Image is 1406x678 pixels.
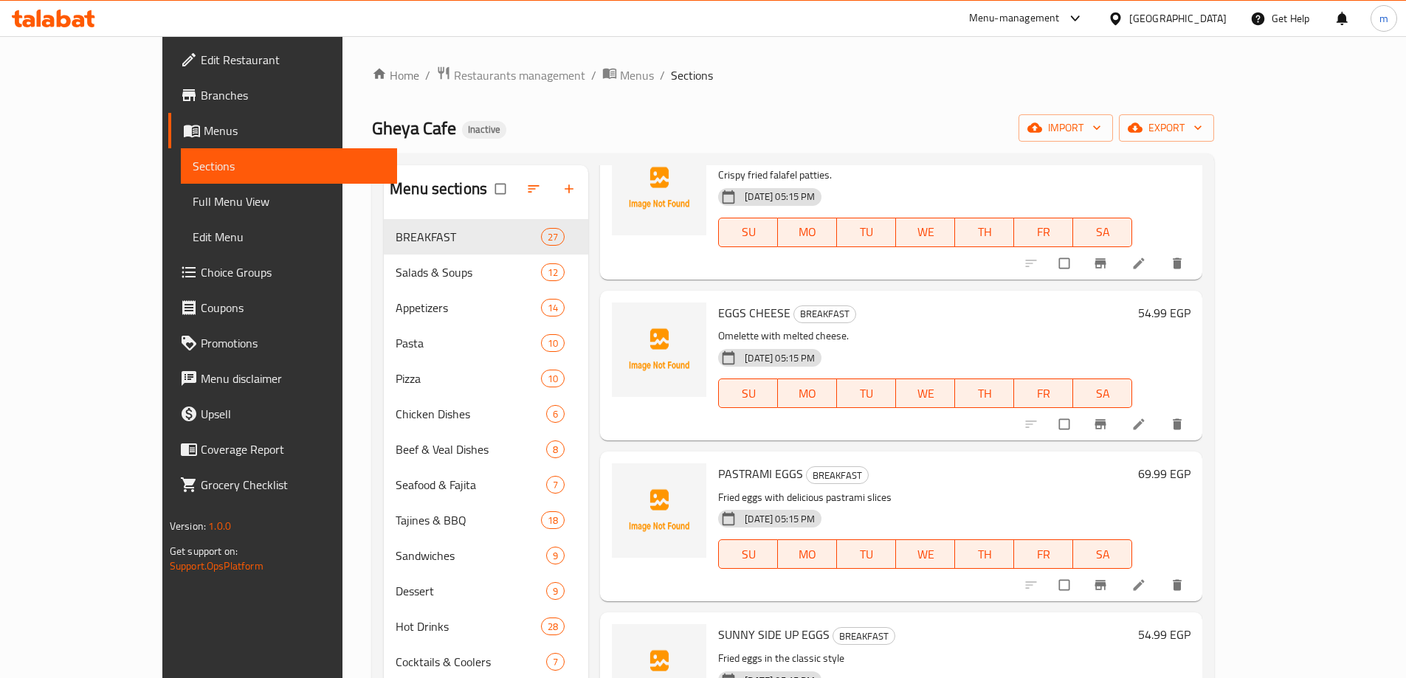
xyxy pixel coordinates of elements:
[542,230,564,244] span: 27
[384,467,588,502] div: Seafood & Fajita7
[718,488,1132,507] p: Fried eggs with delicious pastrami slices
[396,370,541,387] div: Pizza
[168,77,397,113] a: Branches
[541,334,565,352] div: items
[396,440,546,458] span: Beef & Veal Dishes
[546,547,565,564] div: items
[396,228,541,246] div: BREAKFAST
[739,512,821,526] span: [DATE] 05:15 PM
[396,511,541,529] span: Tajines & BBQ
[384,432,588,467] div: Beef & Veal Dishes8
[1079,544,1126,565] span: SA
[384,361,588,396] div: Pizza10
[961,544,1008,565] span: TH
[390,178,487,200] h2: Menu sections
[739,351,821,365] span: [DATE] 05:15 PM
[384,325,588,361] div: Pasta10
[396,582,546,600] div: Dessert
[181,219,397,255] a: Edit Menu
[384,502,588,538] div: Tajines & BBQ18
[1138,302,1190,323] h6: 54.99 EGP
[201,440,385,458] span: Coverage Report
[384,219,588,255] div: BREAKFAST27
[955,539,1014,569] button: TH
[778,218,837,247] button: MO
[170,516,206,536] span: Version:
[204,122,385,139] span: Menus
[201,51,385,69] span: Edit Restaurant
[718,539,778,569] button: SU
[896,539,955,569] button: WE
[1084,247,1120,280] button: Branch-specific-item
[553,173,588,205] button: Add section
[168,113,397,148] a: Menus
[168,325,397,361] a: Promotions
[718,649,1132,668] p: Fried eggs in the classic style
[547,478,564,492] span: 7
[660,66,665,84] li: /
[837,218,896,247] button: TU
[396,405,546,423] span: Chicken Dishes
[454,66,585,84] span: Restaurants management
[168,255,397,290] a: Choice Groups
[396,334,541,352] span: Pasta
[896,218,955,247] button: WE
[542,336,564,350] span: 10
[436,66,585,85] a: Restaurants management
[902,544,949,565] span: WE
[541,263,565,281] div: items
[778,539,837,569] button: MO
[1161,408,1196,440] button: delete
[961,383,1008,404] span: TH
[201,86,385,104] span: Branches
[486,175,517,203] span: Select all sections
[718,327,1132,345] p: Omelette with melted cheese.
[168,432,397,467] a: Coverage Report
[170,542,238,561] span: Get support on:
[396,547,546,564] div: Sandwiches
[181,148,397,184] a: Sections
[1129,10,1227,27] div: [GEOGRAPHIC_DATA]
[784,383,831,404] span: MO
[542,301,564,315] span: 14
[396,263,541,281] div: Salads & Soups
[168,467,397,502] a: Grocery Checklist
[547,407,564,421] span: 6
[547,549,564,563] span: 9
[612,141,706,235] img: FALAFEL
[517,173,553,205] span: Sort sections
[969,10,1060,27] div: Menu-management
[542,372,564,386] span: 10
[1014,378,1073,408] button: FR
[396,653,546,671] span: Cocktails & Coolers
[1050,410,1081,438] span: Select to update
[193,193,385,210] span: Full Menu View
[833,627,895,645] div: BREAKFAST
[1119,114,1214,142] button: export
[1073,539,1132,569] button: SA
[547,655,564,669] span: 7
[725,383,772,404] span: SU
[1084,569,1120,601] button: Branch-specific-item
[1014,218,1073,247] button: FR
[396,299,541,316] div: Appetizers
[384,396,588,432] div: Chicken Dishes6
[542,513,564,527] span: 18
[1020,544,1067,565] span: FR
[833,628,895,645] span: BREAKFAST
[837,378,896,408] button: TU
[425,66,430,84] li: /
[384,255,588,290] div: Salads & Soups12
[725,544,772,565] span: SU
[902,221,949,243] span: WE
[739,190,821,204] span: [DATE] 05:15 PM
[843,221,890,243] span: TU
[396,618,541,635] span: Hot Drinks
[462,121,506,139] div: Inactive
[384,538,588,573] div: Sandwiches9
[541,370,565,387] div: items
[843,383,890,404] span: TU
